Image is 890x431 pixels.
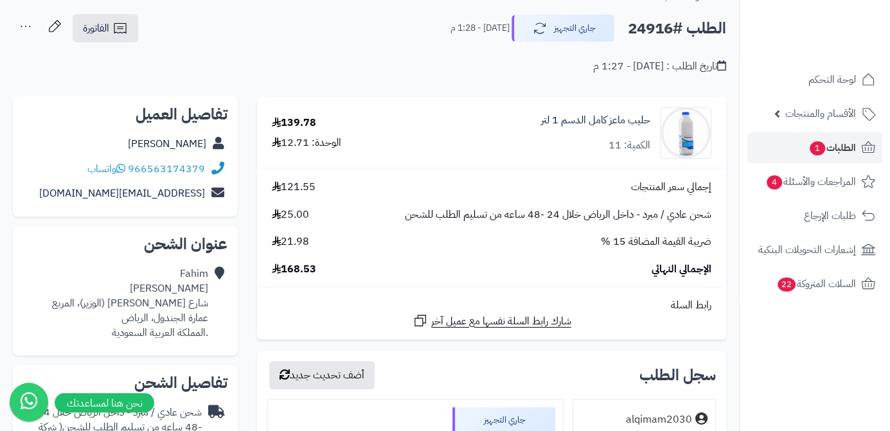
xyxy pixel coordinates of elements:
a: السلات المتروكة22 [747,268,882,299]
a: [EMAIL_ADDRESS][DOMAIN_NAME] [39,186,205,201]
button: أضف تحديث جديد [269,361,375,389]
div: تاريخ الطلب : [DATE] - 1:27 م [593,59,726,74]
a: لوحة التحكم [747,64,882,95]
div: الكمية: 11 [609,138,650,153]
span: الفاتورة [83,21,109,36]
a: 966563174379 [128,161,205,177]
div: 139.78 [272,116,316,130]
a: طلبات الإرجاع [747,200,882,231]
a: الطلبات1 [747,132,882,163]
a: [PERSON_NAME] [128,136,206,152]
span: شارك رابط السلة نفسها مع عميل آخر [431,314,571,329]
h2: الطلب #24916 [628,15,726,42]
a: حليب ماعز كامل الدسم 1 لتر [541,113,650,128]
a: الفاتورة [73,14,138,42]
div: رابط السلة [262,298,721,313]
span: 121.55 [272,180,316,195]
span: السلات المتروكة [776,275,856,293]
span: 168.53 [272,262,316,277]
div: Fahim [PERSON_NAME] شارع [PERSON_NAME] (الوزير)، المربع عمارة الجندول، الرياض .المملكة العربية ال... [52,267,208,340]
span: الإجمالي النهائي [652,262,711,277]
span: 25.00 [272,207,309,222]
h3: سجل الطلب [639,367,716,383]
span: لوحة التحكم [808,71,856,89]
span: 1 [809,141,825,155]
span: 21.98 [272,234,309,249]
div: alqimam2030 [626,412,692,427]
span: 4 [766,175,782,189]
img: logo-2.png [803,26,878,53]
h2: عنوان الشحن [23,236,227,252]
button: جاري التجهيز [512,15,614,42]
a: شارك رابط السلة نفسها مع عميل آخر [413,313,571,329]
span: إجمالي سعر المنتجات [631,180,711,195]
span: المراجعات والأسئلة [765,173,856,191]
div: الوحدة: 12.71 [272,136,341,150]
a: واتساب [87,161,125,177]
img: 1700260736-29-90x90.jpg [661,107,711,159]
h2: تفاصيل الشحن [23,375,227,391]
span: الأقسام والمنتجات [785,105,856,123]
span: إشعارات التحويلات البنكية [758,241,856,259]
small: [DATE] - 1:28 م [450,22,510,35]
span: طلبات الإرجاع [804,207,856,225]
span: الطلبات [808,139,856,157]
a: إشعارات التحويلات البنكية [747,234,882,265]
a: المراجعات والأسئلة4 [747,166,882,197]
span: ضريبة القيمة المضافة 15 % [601,234,711,249]
span: 22 [777,277,796,292]
span: شحن عادي / مبرد - داخل الرياض خلال 24 -48 ساعه من تسليم الطلب للشحن [405,207,711,222]
h2: تفاصيل العميل [23,107,227,122]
